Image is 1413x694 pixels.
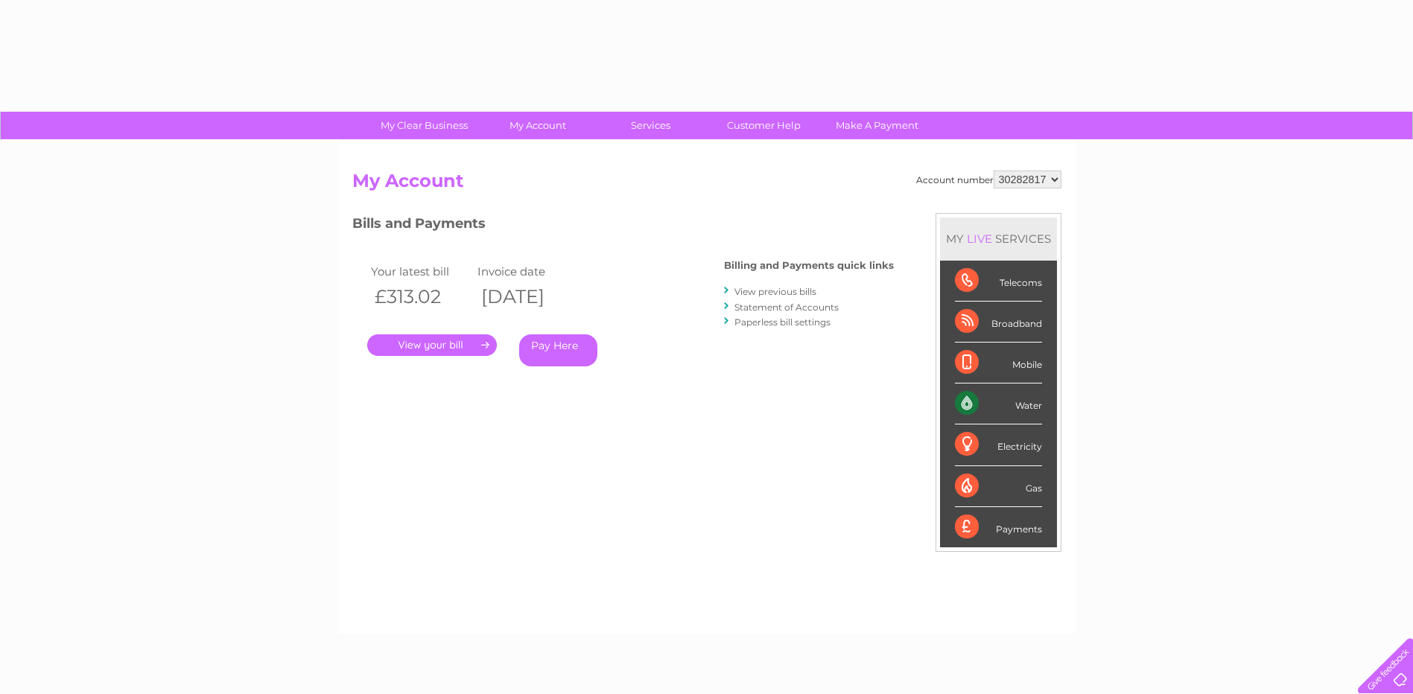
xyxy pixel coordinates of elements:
a: Services [589,112,712,139]
td: Your latest bill [367,261,474,281]
div: Telecoms [955,261,1042,302]
a: Make A Payment [816,112,939,139]
a: Pay Here [519,334,597,366]
th: £313.02 [367,281,474,312]
div: LIVE [964,232,995,246]
a: My Account [476,112,599,139]
td: Invoice date [474,261,581,281]
a: Paperless bill settings [734,316,831,328]
div: MY SERVICES [940,217,1057,260]
a: Customer Help [702,112,825,139]
h3: Bills and Payments [352,213,894,239]
div: Electricity [955,424,1042,465]
h2: My Account [352,171,1061,199]
div: Payments [955,507,1042,547]
a: My Clear Business [363,112,486,139]
div: Gas [955,466,1042,507]
div: Account number [916,171,1061,188]
h4: Billing and Payments quick links [724,260,894,271]
a: View previous bills [734,286,816,297]
div: Broadband [955,302,1042,343]
div: Water [955,383,1042,424]
a: . [367,334,497,356]
th: [DATE] [474,281,581,312]
a: Statement of Accounts [734,302,839,313]
div: Mobile [955,343,1042,383]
